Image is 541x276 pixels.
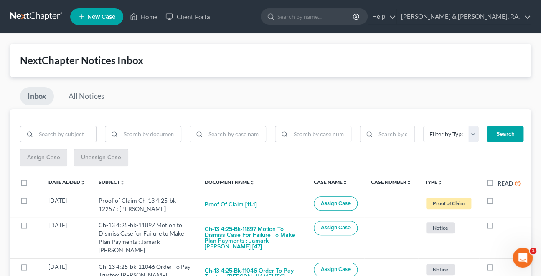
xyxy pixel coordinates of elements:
span: New Case [87,14,115,20]
a: Inbox [20,87,54,105]
a: Subjectunfold_more [99,179,125,185]
span: 1 [530,248,536,254]
button: Ch-13 4:25-bk-11897 Motion to Dismiss Case for Failure to Make Plan Payments ; Jamark [PERSON_NAM... [205,221,300,255]
i: unfold_more [437,180,442,185]
span: Assign Case [321,266,351,273]
td: [DATE] [42,217,92,259]
span: Assign Case [321,200,351,207]
i: unfold_more [343,180,348,185]
td: Proof of Claim Ch-13 4:25-bk-12257 ; [PERSON_NAME] [92,193,198,217]
input: Search by subject [36,126,96,142]
i: unfold_more [406,180,411,185]
button: Assign Case [314,196,358,211]
input: Search by name... [277,9,354,24]
td: [DATE] [42,193,92,217]
i: unfold_more [250,180,255,185]
a: Date Addedunfold_more [48,179,85,185]
a: Client Portal [161,9,216,24]
input: Search by case name [206,126,266,142]
a: Proof of Claim [425,196,472,210]
i: unfold_more [120,180,125,185]
span: Notice [426,264,455,275]
a: Case Nameunfold_more [314,179,348,185]
span: Assign Case [321,224,351,231]
button: Proof of Claim [11-1] [205,196,257,213]
input: Search by document name [121,126,181,142]
a: Typeunfold_more [425,179,442,185]
span: Proof of Claim [426,198,471,209]
span: Notice [426,222,455,233]
div: NextChapter Notices Inbox [20,54,521,67]
input: Search by date [376,126,414,142]
a: Home [126,9,161,24]
a: Help [368,9,396,24]
i: unfold_more [80,180,85,185]
label: Read [498,179,513,188]
a: [PERSON_NAME] & [PERSON_NAME], P.A. [397,9,531,24]
button: Assign Case [314,221,358,235]
iframe: Intercom live chat [513,248,533,268]
a: All Notices [61,87,112,105]
input: Search by case number [291,126,351,142]
button: Search [487,126,523,143]
a: Case Numberunfold_more [371,179,411,185]
a: Notice [425,221,472,235]
a: Document Nameunfold_more [205,179,255,185]
td: Ch-13 4:25-bk-11897 Motion to Dismiss Case for Failure to Make Plan Payments ; Jamark [PERSON_NAME] [92,217,198,259]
